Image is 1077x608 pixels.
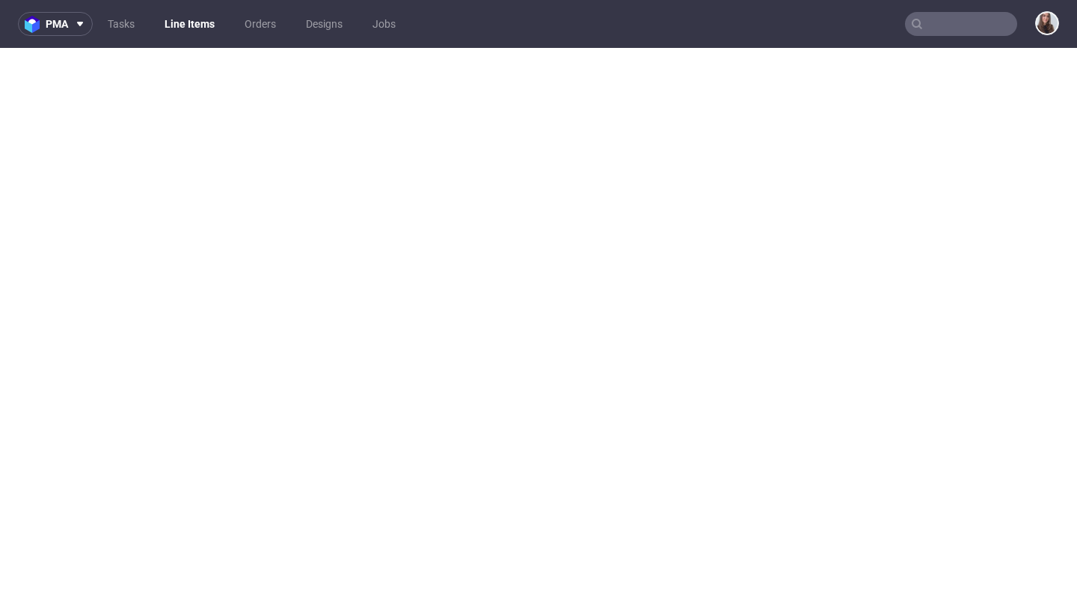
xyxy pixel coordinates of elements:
span: pma [46,19,68,29]
img: Sandra Beśka [1037,13,1058,34]
img: logo [25,16,46,33]
a: Designs [297,12,352,36]
a: Jobs [363,12,405,36]
button: pma [18,12,93,36]
a: Orders [236,12,285,36]
a: Tasks [99,12,144,36]
a: Line Items [156,12,224,36]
